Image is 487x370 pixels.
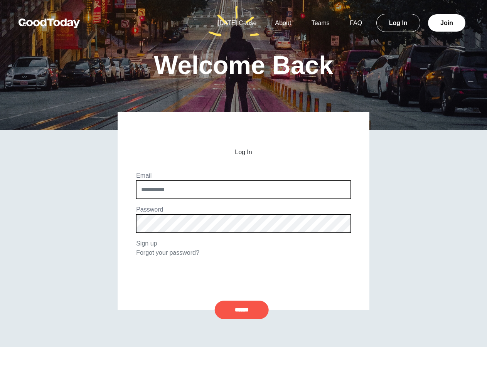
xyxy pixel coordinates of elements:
[208,20,266,26] a: [DATE] Cause
[136,172,152,179] label: Email
[19,18,80,28] img: GoodToday
[136,240,157,247] a: Sign up
[376,14,420,32] a: Log In
[154,52,333,78] h1: Welcome Back
[136,249,199,256] a: Forgot your password?
[266,20,300,26] a: About
[136,206,163,213] label: Password
[136,149,351,156] h2: Log In
[428,14,465,32] a: Join
[340,20,371,26] a: FAQ
[302,20,339,26] a: Teams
